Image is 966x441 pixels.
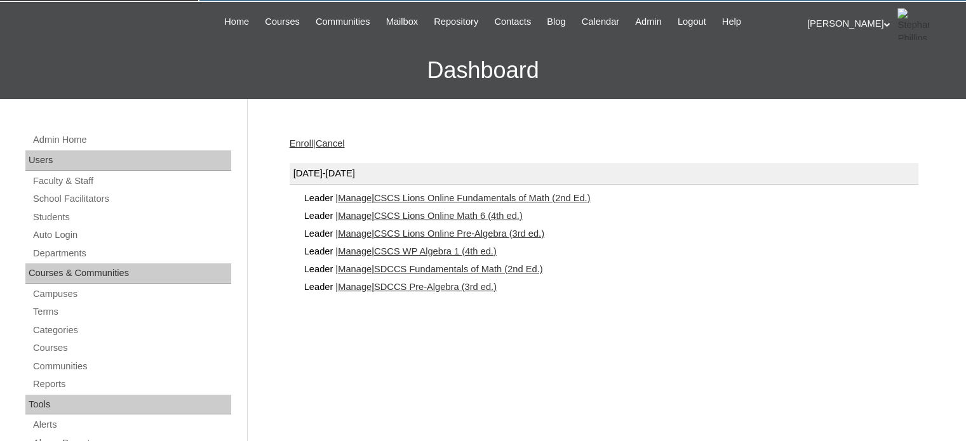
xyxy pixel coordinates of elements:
a: Courses [258,15,306,29]
div: Leader | | [302,225,918,242]
a: Manage [338,228,372,239]
a: Repository [427,15,485,29]
a: Students [32,209,231,225]
a: Manage [338,193,372,203]
span: Help [722,15,741,29]
a: Admin [629,15,668,29]
a: Campuses [32,286,231,302]
a: Categories [32,322,231,338]
a: Mailbox [380,15,425,29]
div: [PERSON_NAME] [807,8,953,40]
a: School Facilitators [32,191,231,207]
div: Leader | | [302,207,918,225]
div: Leader | | [302,278,918,296]
div: [DATE]-[DATE] [290,163,918,185]
a: Courses [32,340,231,356]
div: Leader | | [302,260,918,278]
a: CSCS Lions Online Fundamentals of Math (2nd Ed.) [374,193,591,203]
a: Cancel [316,138,345,148]
img: Stephanie Phillips [897,8,929,40]
div: Leader | | [302,242,918,260]
span: Calendar [582,15,619,29]
div: Courses & Communities [25,263,231,284]
a: Enroll [290,138,313,148]
a: Home [218,15,255,29]
a: Communities [309,15,377,29]
a: Logout [671,15,713,29]
span: Mailbox [386,15,419,29]
div: | [290,137,918,150]
a: Communities [32,359,231,374]
span: Courses [265,15,300,29]
a: Manage [338,246,372,256]
a: Auto Login [32,227,231,243]
span: Repository [434,15,478,29]
a: Manage [338,211,372,221]
a: Help [716,15,748,29]
a: Terms [32,304,231,320]
a: SDCCS Pre-Algebra (3rd ed.) [374,282,497,292]
a: Alerts [32,417,231,433]
a: Manage [338,282,372,292]
div: Tools [25,395,231,415]
a: SDCCS Fundamentals of Math (2nd Ed.) [374,264,543,274]
a: Reports [32,376,231,392]
a: CSCS WP Algebra 1 (4th ed.) [374,246,497,256]
span: Logout [678,15,706,29]
a: Faculty & Staff [32,173,231,189]
div: Users [25,150,231,171]
span: Blog [547,15,565,29]
a: Blog [540,15,572,29]
span: Contacts [494,15,531,29]
h3: Dashboard [6,42,960,99]
a: Contacts [488,15,537,29]
span: Communities [316,15,370,29]
a: CSCS Lions Online Math 6 (4th ed.) [374,211,523,221]
a: Calendar [575,15,626,29]
a: Admin Home [32,132,231,148]
span: Admin [635,15,662,29]
div: Leader | | [302,189,918,207]
a: CSCS Lions Online Pre-Algebra (3rd ed.) [374,228,544,239]
a: Manage [338,264,372,274]
a: Departments [32,246,231,261]
span: Home [224,15,249,29]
